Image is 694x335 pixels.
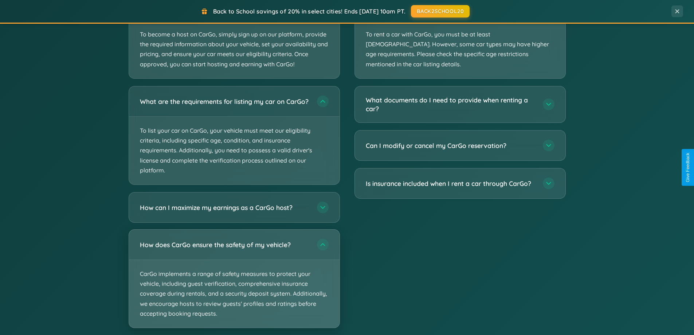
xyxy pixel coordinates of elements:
[366,179,536,188] h3: Is insurance included when I rent a car through CarGo?
[366,96,536,113] h3: What documents do I need to provide when renting a car?
[140,240,310,249] h3: How does CarGo ensure the safety of my vehicle?
[411,5,470,17] button: BACK2SCHOOL20
[140,203,310,212] h3: How can I maximize my earnings as a CarGo host?
[140,97,310,106] h3: What are the requirements for listing my car on CarGo?
[366,141,536,150] h3: Can I modify or cancel my CarGo reservation?
[129,20,340,78] p: To become a host on CarGo, simply sign up on our platform, provide the required information about...
[129,117,340,184] p: To list your car on CarGo, your vehicle must meet our eligibility criteria, including specific ag...
[129,260,340,328] p: CarGo implements a range of safety measures to protect your vehicle, including guest verification...
[685,153,690,182] div: Give Feedback
[355,20,565,78] p: To rent a car with CarGo, you must be at least [DEMOGRAPHIC_DATA]. However, some car types may ha...
[213,8,405,15] span: Back to School savings of 20% in select cities! Ends [DATE] 10am PT.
